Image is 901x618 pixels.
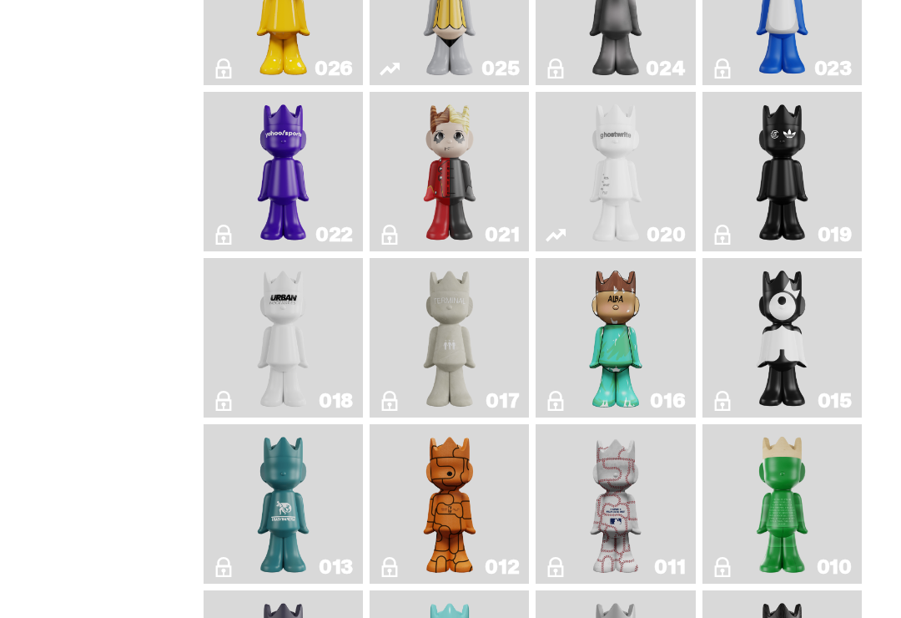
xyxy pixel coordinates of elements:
[214,99,353,245] a: Yahoo!
[319,391,353,411] div: 018
[712,99,852,245] a: Year of the Dragon
[584,265,647,411] img: ALBA
[481,58,519,79] div: 025
[214,431,353,577] a: Trash
[380,265,519,411] a: Terminal 27
[546,431,685,577] a: Baseball
[380,99,519,245] a: Magic Man
[814,58,852,79] div: 023
[485,225,519,245] div: 021
[485,557,519,577] div: 012
[575,99,657,245] img: ghost
[214,265,353,411] a: U.N. (Black & White)
[817,557,852,577] div: 010
[252,265,315,411] img: U.N. (Black & White)
[654,557,685,577] div: 011
[486,391,519,411] div: 017
[380,431,519,577] a: Basketball
[650,391,685,411] div: 016
[319,557,353,577] div: 013
[252,99,315,245] img: Yahoo!
[252,431,315,577] img: Trash
[818,225,852,245] div: 019
[585,431,647,577] img: Baseball
[751,265,814,411] img: Quest
[546,265,685,411] a: ALBA
[546,99,685,245] a: ghost
[418,265,481,411] img: Terminal 27
[818,391,852,411] div: 015
[646,58,685,79] div: 024
[418,99,481,245] img: Magic Man
[712,265,852,411] a: Quest
[751,99,814,245] img: Year of the Dragon
[712,431,852,577] a: JFG
[751,431,814,577] img: JFG
[315,58,353,79] div: 026
[647,225,685,245] div: 020
[315,225,353,245] div: 022
[418,431,481,577] img: Basketball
